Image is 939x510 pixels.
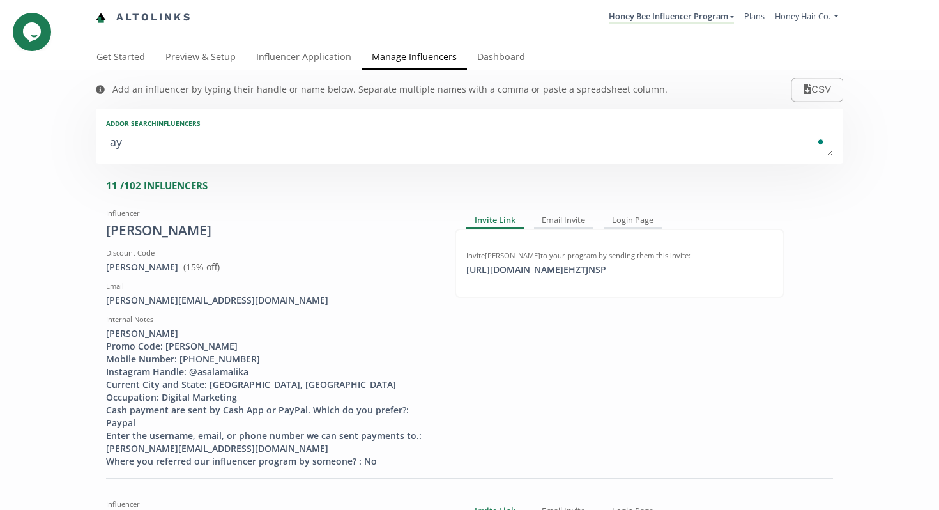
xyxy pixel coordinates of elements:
[106,119,833,128] div: Add or search INFLUENCERS
[604,213,662,229] div: Login Page
[106,221,436,240] div: [PERSON_NAME]
[106,281,436,291] div: Email
[106,314,436,325] div: Internal Notes
[106,130,833,156] textarea: To enrich screen reader interactions, please activate Accessibility in Grammarly extension settings
[106,294,436,307] div: [PERSON_NAME][EMAIL_ADDRESS][DOMAIN_NAME]
[106,208,436,219] div: Influencer
[155,45,246,71] a: Preview & Setup
[775,10,830,22] span: Honey Hair Co.
[534,213,594,229] div: Email Invite
[86,45,155,71] a: Get Started
[459,263,614,276] div: [URL][DOMAIN_NAME] EHZTJNSP
[106,261,178,273] a: [PERSON_NAME]
[609,10,734,24] a: Honey Bee Influencer Program
[106,499,436,509] div: Influencer
[246,45,362,71] a: Influencer Application
[13,13,54,51] iframe: chat widget
[106,327,436,468] div: [PERSON_NAME] Promo Code: [PERSON_NAME] Mobile Number: [PHONE_NUMBER] Instagram Handle: @asalamal...
[791,78,843,102] button: CSV
[744,10,765,22] a: Plans
[775,10,838,25] a: Honey Hair Co.
[466,213,524,229] div: Invite Link
[96,7,192,28] a: Altolinks
[96,13,106,23] img: favicon-32x32.png
[183,261,220,273] span: ( 15 % off)
[106,179,843,192] div: 11 / 102 INFLUENCERS
[466,251,773,261] div: Invite [PERSON_NAME] to your program by sending them this invite:
[467,45,535,71] a: Dashboard
[362,45,467,71] a: Manage Influencers
[106,248,436,258] div: Discount Code
[112,83,668,96] div: Add an influencer by typing their handle or name below. Separate multiple names with a comma or p...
